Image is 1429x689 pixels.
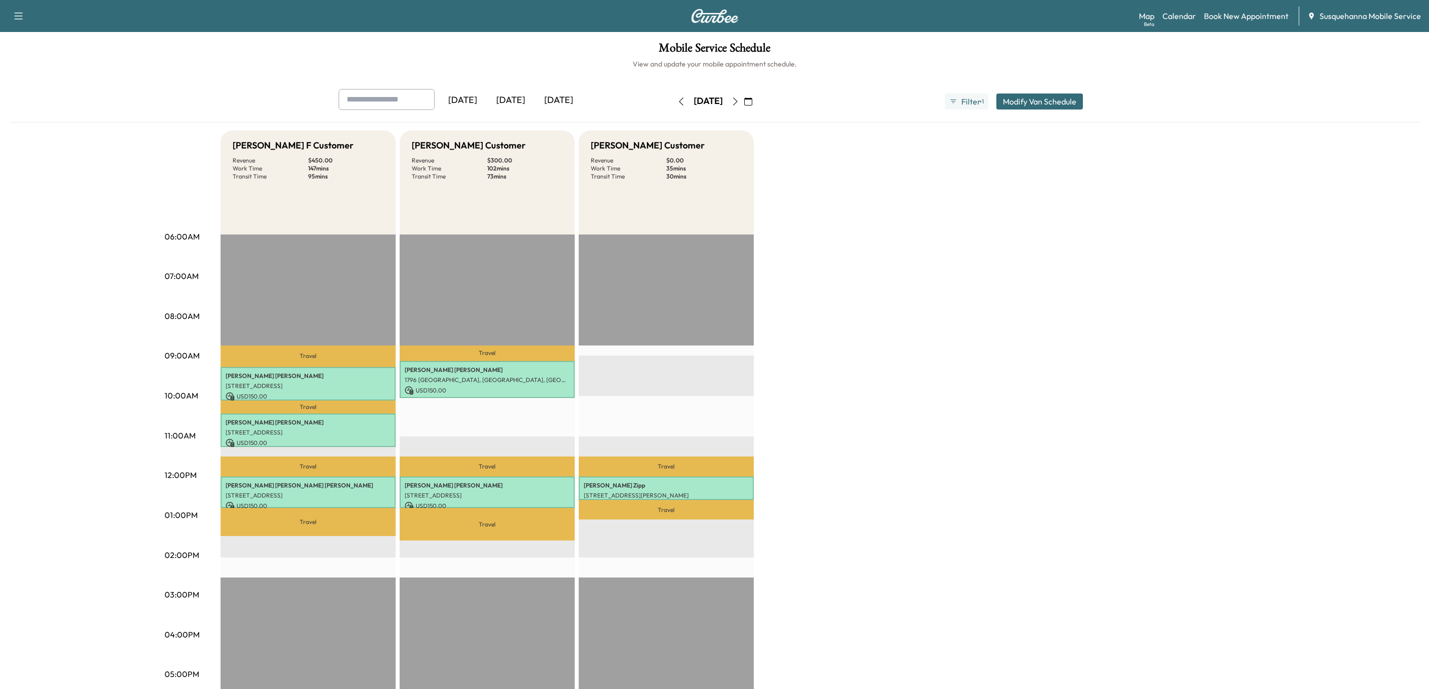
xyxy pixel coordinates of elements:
[226,418,391,426] p: [PERSON_NAME] [PERSON_NAME]
[982,97,984,105] span: 1
[691,9,739,23] img: Curbee Logo
[591,138,705,152] h5: [PERSON_NAME] Customer
[165,349,200,361] p: 09:00AM
[591,164,666,172] p: Work Time
[226,372,391,380] p: [PERSON_NAME] [PERSON_NAME]
[400,456,575,476] p: Travel
[412,138,526,152] h5: [PERSON_NAME] Customer
[961,95,979,107] span: Filter
[1319,10,1421,22] span: Susquehanna Mobile Service
[165,429,196,441] p: 11:00AM
[233,172,308,180] p: Transit Time
[584,491,749,499] p: [STREET_ADDRESS][PERSON_NAME]
[308,156,384,164] p: $ 450.00
[226,382,391,390] p: [STREET_ADDRESS]
[221,508,396,535] p: Travel
[405,366,570,374] p: [PERSON_NAME] [PERSON_NAME]
[165,628,200,640] p: 04:00PM
[226,428,391,436] p: [STREET_ADDRESS]
[221,456,396,476] p: Travel
[1162,10,1196,22] a: Calendar
[165,509,198,521] p: 01:00PM
[405,376,570,384] p: 1796 [GEOGRAPHIC_DATA], [GEOGRAPHIC_DATA], [GEOGRAPHIC_DATA], [GEOGRAPHIC_DATA]
[412,156,487,164] p: Revenue
[1139,10,1154,22] a: MapBeta
[226,501,391,510] p: USD 150.00
[439,89,487,112] div: [DATE]
[405,481,570,489] p: [PERSON_NAME] [PERSON_NAME]
[165,310,200,322] p: 08:00AM
[221,400,396,413] p: Travel
[165,270,199,282] p: 07:00AM
[233,164,308,172] p: Work Time
[165,230,200,242] p: 06:00AM
[666,164,742,172] p: 35 mins
[666,172,742,180] p: 30 mins
[1204,10,1288,22] a: Book New Appointment
[226,392,391,401] p: USD 150.00
[165,549,199,561] p: 02:00PM
[487,172,563,180] p: 73 mins
[487,156,563,164] p: $ 300.00
[584,481,749,489] p: [PERSON_NAME] Zipp
[308,164,384,172] p: 147 mins
[226,491,391,499] p: [STREET_ADDRESS]
[233,156,308,164] p: Revenue
[400,508,575,540] p: Travel
[221,345,396,367] p: Travel
[412,164,487,172] p: Work Time
[694,95,723,107] div: [DATE]
[405,501,570,510] p: USD 150.00
[165,588,199,600] p: 03:00PM
[226,481,391,489] p: [PERSON_NAME] [PERSON_NAME] [PERSON_NAME]
[405,397,570,405] p: 9:08 am - 10:03 am
[165,469,197,481] p: 12:00PM
[996,93,1083,109] button: Modify Van Schedule
[400,345,575,361] p: Travel
[10,42,1419,59] h1: Mobile Service Schedule
[233,138,354,152] h5: [PERSON_NAME] F Customer
[579,500,754,519] p: Travel
[591,172,666,180] p: Transit Time
[412,172,487,180] p: Transit Time
[535,89,583,112] div: [DATE]
[979,99,981,104] span: ●
[405,386,570,395] p: USD 150.00
[10,59,1419,69] h6: View and update your mobile appointment schedule.
[308,172,384,180] p: 95 mins
[579,456,754,476] p: Travel
[487,89,535,112] div: [DATE]
[226,438,391,447] p: USD 150.00
[591,156,666,164] p: Revenue
[165,668,199,680] p: 05:00PM
[1144,20,1154,28] div: Beta
[666,156,742,164] p: $ 0.00
[487,164,563,172] p: 102 mins
[405,491,570,499] p: [STREET_ADDRESS]
[165,389,198,401] p: 10:00AM
[945,93,988,109] button: Filter●1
